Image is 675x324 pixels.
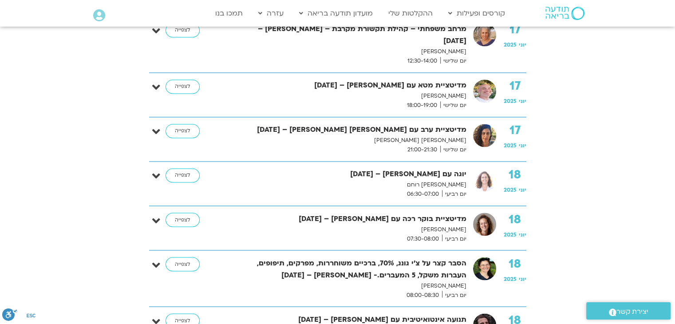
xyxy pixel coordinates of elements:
strong: הסבר קצר על צ׳י גונג, 70%, ברכיים משוחררות, מפרקים, תיפופים, העברות משקל, 5 המעברים.- [PERSON_NAM... [233,257,466,281]
span: 07:30-08:00 [404,234,442,243]
span: 2025 [504,41,517,48]
span: יוני [519,41,526,48]
p: [PERSON_NAME] [233,281,466,290]
span: 06:30-07:00 [404,190,442,199]
strong: 18 [504,257,526,270]
a: לצפייה [166,257,200,271]
span: יוני [519,142,526,149]
span: 21:00-21:30 [404,145,440,154]
span: יום שלישי [440,145,466,154]
strong: יוגה עם [PERSON_NAME] – [DATE] [233,168,466,180]
strong: 17 [504,23,526,36]
p: [PERSON_NAME] [233,225,466,234]
span: יום רביעי [442,290,466,300]
span: יום רביעי [442,190,466,199]
strong: מדיטציית ערב עם [PERSON_NAME] [PERSON_NAME] – [DATE] [233,124,466,136]
strong: מדיטציית בוקר רכה עם [PERSON_NAME] – [DATE] [233,213,466,225]
a: קורסים ופעילות [444,5,509,22]
a: לצפייה [166,213,200,227]
span: יום שלישי [440,101,466,110]
a: מועדון תודעה בריאה [295,5,377,22]
p: [PERSON_NAME] [233,47,466,56]
strong: מדיטציית מטא עם [PERSON_NAME] – [DATE] [233,79,466,91]
a: ההקלטות שלי [384,5,437,22]
span: 2025 [504,142,517,149]
a: לצפייה [166,124,200,138]
span: 2025 [504,231,517,238]
span: יוני [519,275,526,282]
p: [PERSON_NAME] [PERSON_NAME] [233,136,466,145]
span: יוני [519,98,526,105]
span: 12:30-14:00 [404,56,440,66]
a: עזרה [254,5,288,22]
img: תודעה בריאה [545,7,584,20]
a: לצפייה [166,23,200,37]
span: 2025 [504,275,517,282]
p: [PERSON_NAME] רוחם [233,180,466,190]
span: יום שלישי [440,56,466,66]
span: 2025 [504,98,517,105]
span: יצירת קשר [616,306,648,318]
strong: 17 [504,124,526,137]
strong: 18 [504,213,526,226]
span: 08:00-08:30 [403,290,442,300]
span: יום רביעי [442,234,466,243]
strong: 17 [504,79,526,93]
a: יצירת קשר [586,302,671,320]
strong: מרחב משפחתי – קהילת תקשורת מקרבת – [PERSON_NAME] – [DATE] [233,23,466,47]
span: 2025 [504,186,517,194]
a: תמכו בנו [211,5,247,22]
a: לצפייה [166,168,200,182]
span: 18:00-19:00 [404,101,440,110]
span: יוני [519,186,526,194]
span: יוני [519,231,526,238]
p: [PERSON_NAME] [233,91,466,101]
strong: 18 [504,168,526,182]
a: לצפייה [166,79,200,94]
